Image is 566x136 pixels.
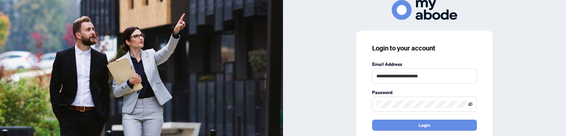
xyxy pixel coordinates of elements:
[372,89,477,96] label: Password
[419,120,430,130] span: Login
[372,44,477,53] h3: Login to your account
[372,120,477,131] button: Login
[372,61,477,68] label: Email Address
[468,102,473,107] span: eye-invisible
